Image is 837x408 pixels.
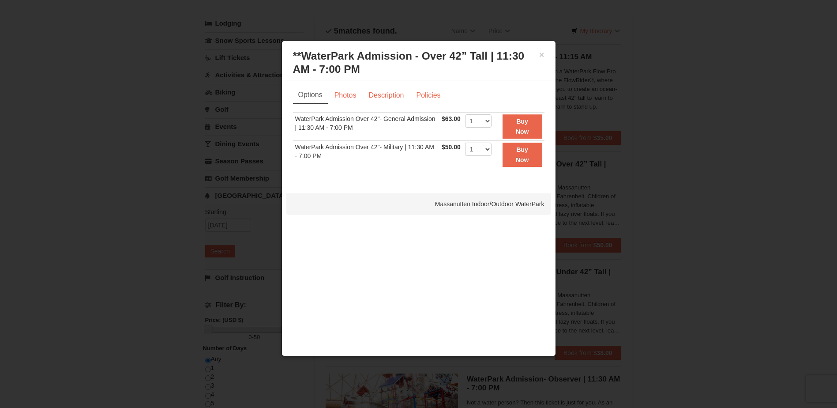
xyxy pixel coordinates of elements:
[329,87,362,104] a: Photos
[503,143,542,167] button: Buy Now
[293,87,328,104] a: Options
[286,193,551,215] div: Massanutten Indoor/Outdoor WaterPark
[503,114,542,139] button: Buy Now
[363,87,409,104] a: Description
[293,113,440,141] td: WaterPark Admission Over 42"- General Admission | 11:30 AM - 7:00 PM
[293,49,544,76] h3: **WaterPark Admission - Over 42” Tall | 11:30 AM - 7:00 PM
[293,141,440,169] td: WaterPark Admission Over 42"- Military | 11:30 AM - 7:00 PM
[516,118,529,135] strong: Buy Now
[410,87,446,104] a: Policies
[442,115,461,122] span: $63.00
[516,146,529,163] strong: Buy Now
[442,144,461,151] span: $50.00
[539,50,544,59] button: ×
